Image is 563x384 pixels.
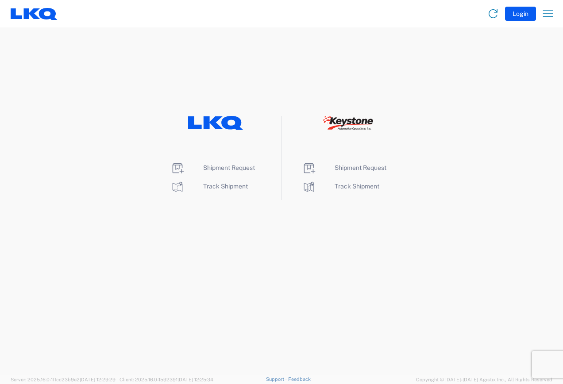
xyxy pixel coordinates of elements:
span: Track Shipment [335,183,379,190]
a: Support [266,376,288,382]
span: [DATE] 12:29:29 [80,377,116,382]
span: Track Shipment [203,183,248,190]
span: Client: 2025.16.0-1592391 [120,377,213,382]
span: Copyright © [DATE]-[DATE] Agistix Inc., All Rights Reserved [416,376,552,384]
span: Shipment Request [335,164,386,171]
span: Shipment Request [203,164,255,171]
button: Login [505,7,536,21]
span: Server: 2025.16.0-1ffcc23b9e2 [11,377,116,382]
a: Shipment Request [170,164,255,171]
a: Feedback [288,376,311,382]
a: Track Shipment [302,183,379,190]
span: [DATE] 12:25:34 [177,377,213,382]
a: Shipment Request [302,164,386,171]
a: Track Shipment [170,183,248,190]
